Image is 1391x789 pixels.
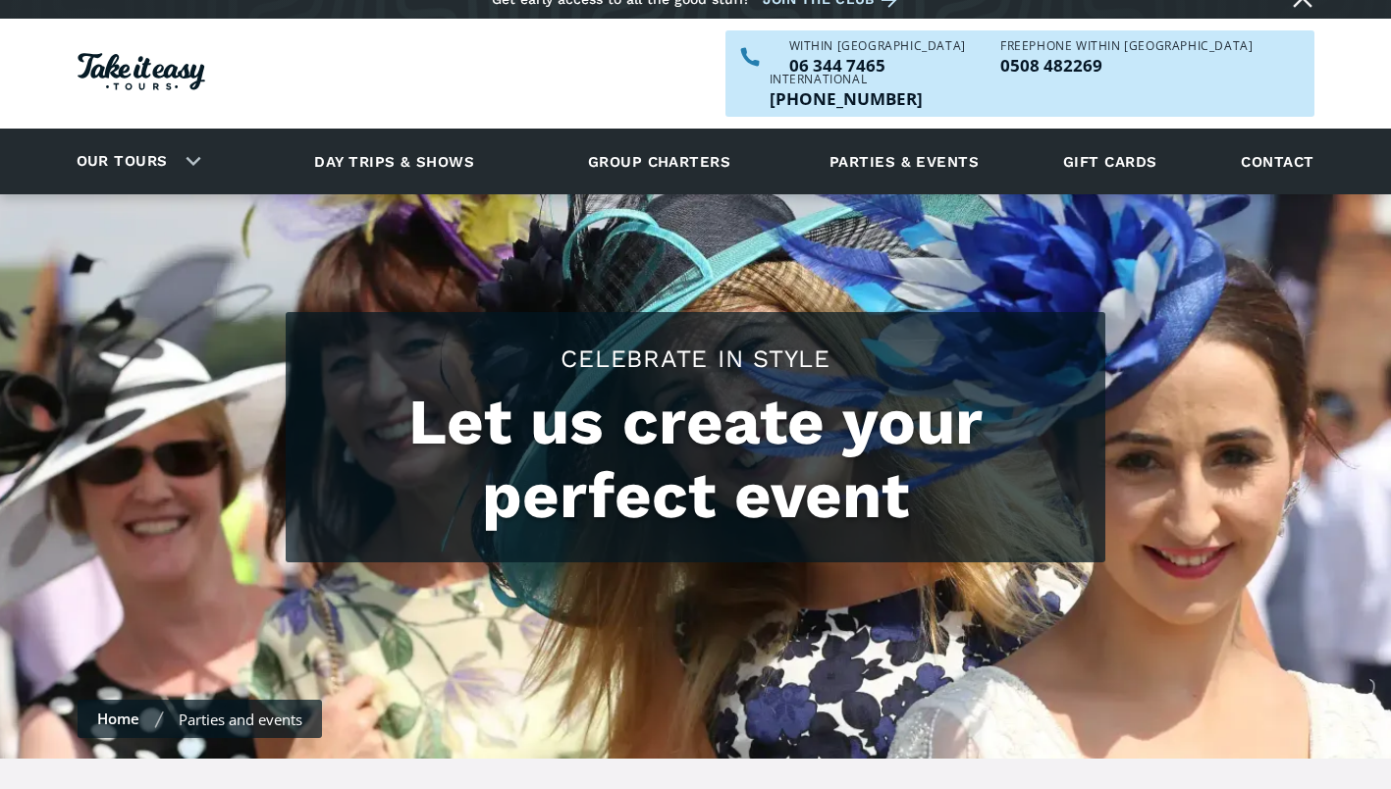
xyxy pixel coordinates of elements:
div: Parties and events [179,710,302,729]
a: Our tours [62,138,183,184]
h2: CELEBRATE IN STYLE [305,342,1086,376]
div: International [770,74,923,85]
div: WITHIN [GEOGRAPHIC_DATA] [789,40,966,52]
p: [PHONE_NUMBER] [770,90,923,107]
a: Day trips & shows [290,134,499,188]
a: Parties & events [820,134,989,188]
a: Gift cards [1053,134,1167,188]
a: Contact [1231,134,1323,188]
p: 06 344 7465 [789,57,966,74]
a: Homepage [78,43,205,105]
p: 0508 482269 [1000,57,1253,74]
a: Call us within NZ on 063447465 [789,57,966,74]
a: Group charters [563,134,755,188]
a: Home [97,709,139,728]
a: Call us outside of NZ on +6463447465 [770,90,923,107]
nav: Breadcrumbs [78,700,322,738]
div: Freephone WITHIN [GEOGRAPHIC_DATA] [1000,40,1253,52]
div: Our tours [53,134,217,188]
a: Call us freephone within NZ on 0508482269 [1000,57,1253,74]
img: Take it easy Tours logo [78,53,205,90]
h1: Let us create your perfect event [305,386,1086,533]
